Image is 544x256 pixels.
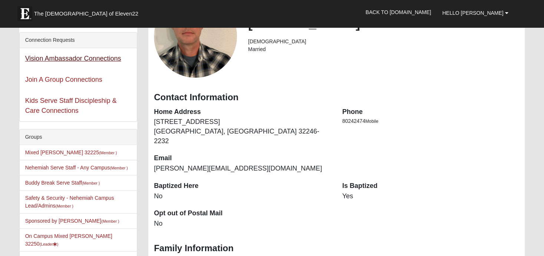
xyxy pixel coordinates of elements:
[154,192,331,201] dd: No
[20,33,137,48] div: Connection Requests
[82,181,100,185] small: (Member )
[25,76,102,83] a: Join A Group Connections
[34,10,138,17] span: The [DEMOGRAPHIC_DATA] of Eleven22
[154,92,519,103] h3: Contact Information
[55,204,73,208] small: (Member )
[25,97,117,114] a: Kids Serve Staff Discipleship & Care Connections
[154,181,331,191] dt: Baptized Here
[20,129,137,145] div: Groups
[342,117,520,125] li: 80242474
[248,46,519,53] li: Married
[17,6,32,21] img: Eleven22 logo
[154,107,331,117] dt: Home Address
[14,3,162,21] a: The [DEMOGRAPHIC_DATA] of Eleven22
[342,181,520,191] dt: Is Baptized
[40,242,59,246] small: (Leader )
[101,219,119,223] small: (Member )
[154,117,331,146] dd: [STREET_ADDRESS] [GEOGRAPHIC_DATA], [GEOGRAPHIC_DATA] 32246-2232
[154,243,519,254] h3: Family Information
[248,38,519,46] li: [DEMOGRAPHIC_DATA]
[99,151,117,155] small: (Member )
[154,209,331,218] dt: Opt out of Postal Mail
[342,107,520,117] dt: Phone
[154,154,331,163] dt: Email
[25,165,128,171] a: Nehemiah Serve Staff - Any Campus(Member )
[25,218,119,224] a: Sponsored by [PERSON_NAME](Member )
[154,219,331,229] dd: No
[342,192,520,201] dd: Yes
[25,55,121,62] a: Vision Ambassador Connections
[25,180,100,186] a: Buddy Break Serve Staff(Member )
[365,119,378,124] span: Mobile
[442,10,503,16] span: Hello [PERSON_NAME]
[25,233,112,247] a: On Campus Mixed [PERSON_NAME] 32250(Leader)
[25,195,114,209] a: Safety & Security - Nehemiah Campus Lead/Admins(Member )
[360,3,437,21] a: Back to [DOMAIN_NAME]
[436,4,514,22] a: Hello [PERSON_NAME]
[154,164,331,174] dd: [PERSON_NAME][EMAIL_ADDRESS][DOMAIN_NAME]
[25,149,117,155] a: Mixed [PERSON_NAME] 32225(Member )
[110,166,128,170] small: (Member )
